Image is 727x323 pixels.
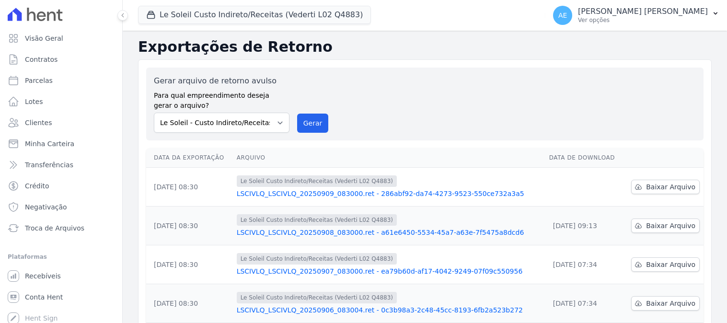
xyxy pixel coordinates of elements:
[237,189,542,198] a: LSCIVLQ_LSCIVLQ_20250909_083000.ret - 286abf92-da74-4273-9523-550ce732a3a5
[237,228,542,237] a: LSCIVLQ_LSCIVLQ_20250908_083000.ret - a61e6450-5534-45a7-a63e-7f5475a8dcd6
[4,113,118,132] a: Clientes
[545,148,623,168] th: Data de Download
[545,245,623,284] td: [DATE] 07:34
[25,55,58,64] span: Contratos
[154,87,289,111] label: Para qual empreendimento deseja gerar o arquivo?
[146,284,233,323] td: [DATE] 08:30
[154,75,289,87] label: Gerar arquivo de retorno avulso
[146,207,233,245] td: [DATE] 08:30
[646,260,695,269] span: Baixar Arquivo
[4,266,118,286] a: Recebíveis
[25,181,49,191] span: Crédito
[646,299,695,308] span: Baixar Arquivo
[146,168,233,207] td: [DATE] 08:30
[4,288,118,307] a: Conta Hent
[237,266,542,276] a: LSCIVLQ_LSCIVLQ_20250907_083000.ret - ea79b60d-af17-4042-9249-07f09c550956
[25,118,52,127] span: Clientes
[578,16,708,24] p: Ver opções
[4,219,118,238] a: Troca de Arquivos
[4,134,118,153] a: Minha Carteira
[4,176,118,196] a: Crédito
[631,296,700,311] a: Baixar Arquivo
[545,2,727,29] button: AE [PERSON_NAME] [PERSON_NAME] Ver opções
[237,253,397,265] span: Le Soleil Custo Indireto/Receitas (Vederti L02 Q4883)
[631,257,700,272] a: Baixar Arquivo
[8,251,115,263] div: Plataformas
[237,305,542,315] a: LSCIVLQ_LSCIVLQ_20250906_083004.ret - 0c3b98a3-2c48-45cc-8193-6fb2a523b272
[25,271,61,281] span: Recebíveis
[4,197,118,217] a: Negativação
[25,97,43,106] span: Lotes
[631,219,700,233] a: Baixar Arquivo
[646,182,695,192] span: Baixar Arquivo
[646,221,695,231] span: Baixar Arquivo
[4,92,118,111] a: Lotes
[138,6,371,24] button: Le Soleil Custo Indireto/Receitas (Vederti L02 Q4883)
[545,284,623,323] td: [DATE] 07:34
[545,207,623,245] td: [DATE] 09:13
[4,50,118,69] a: Contratos
[146,245,233,284] td: [DATE] 08:30
[4,155,118,174] a: Transferências
[237,214,397,226] span: Le Soleil Custo Indireto/Receitas (Vederti L02 Q4883)
[237,175,397,187] span: Le Soleil Custo Indireto/Receitas (Vederti L02 Q4883)
[25,202,67,212] span: Negativação
[25,292,63,302] span: Conta Hent
[578,7,708,16] p: [PERSON_NAME] [PERSON_NAME]
[146,148,233,168] th: Data da Exportação
[25,34,63,43] span: Visão Geral
[25,223,84,233] span: Troca de Arquivos
[233,148,545,168] th: Arquivo
[297,114,329,133] button: Gerar
[558,12,567,19] span: AE
[4,71,118,90] a: Parcelas
[631,180,700,194] a: Baixar Arquivo
[138,38,712,56] h2: Exportações de Retorno
[25,139,74,149] span: Minha Carteira
[25,160,73,170] span: Transferências
[25,76,53,85] span: Parcelas
[4,29,118,48] a: Visão Geral
[237,292,397,303] span: Le Soleil Custo Indireto/Receitas (Vederti L02 Q4883)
